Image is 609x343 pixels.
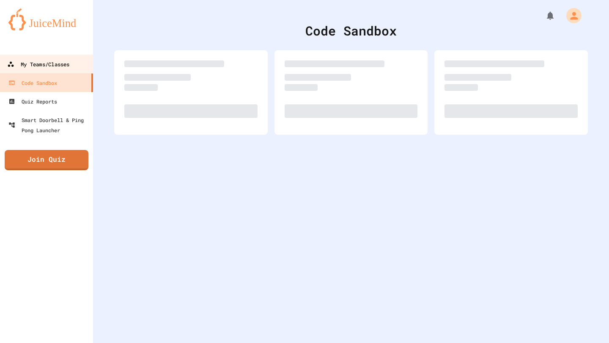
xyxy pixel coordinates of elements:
div: Quiz Reports [8,96,57,106]
div: Smart Doorbell & Ping Pong Launcher [8,115,90,135]
div: Code Sandbox [114,21,588,40]
img: logo-orange.svg [8,8,85,30]
a: Join Quiz [5,150,88,170]
div: My Teams/Classes [7,59,69,70]
div: My Account [557,6,584,25]
div: My Notifications [529,8,557,23]
div: Code Sandbox [8,78,57,88]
